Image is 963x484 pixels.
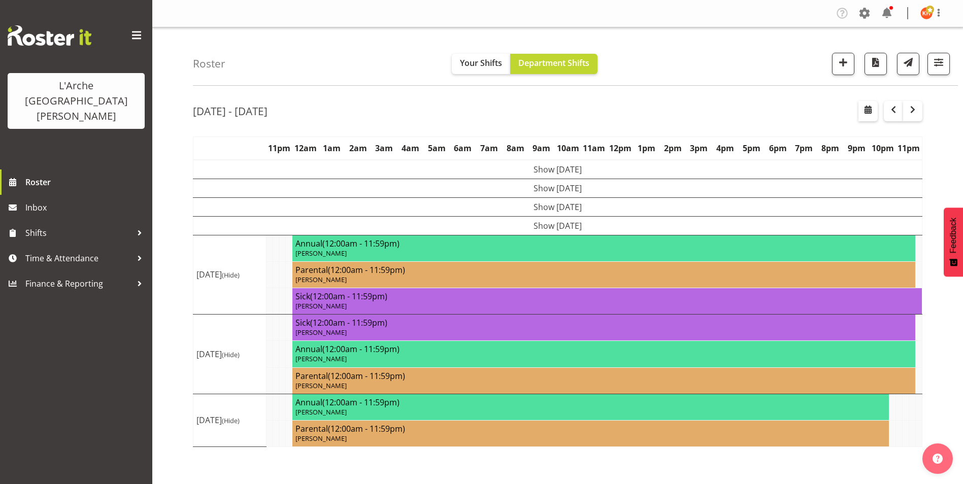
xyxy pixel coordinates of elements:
[634,136,660,160] th: 1pm
[295,344,912,354] h4: Annual
[897,53,919,75] button: Send a list of all shifts for the selected filtered period to all rostered employees.
[25,251,132,266] span: Time & Attendance
[295,371,912,381] h4: Parental
[949,218,958,253] span: Feedback
[502,136,528,160] th: 8am
[555,136,581,160] th: 10am
[310,291,387,302] span: (12:00am - 11:59pm)
[865,53,887,75] button: Download a PDF of the roster according to the set date range.
[452,54,510,74] button: Your Shifts
[193,105,268,118] h2: [DATE] - [DATE]
[460,57,502,68] span: Your Shifts
[765,136,791,160] th: 6pm
[222,350,240,359] span: (Hide)
[738,136,765,160] th: 5pm
[295,301,347,310] span: [PERSON_NAME]
[791,136,817,160] th: 7pm
[518,57,589,68] span: Department Shifts
[581,136,607,160] th: 11am
[528,136,555,160] th: 9am
[832,53,854,75] button: Add a new shift
[927,53,950,75] button: Filter Shifts
[25,200,147,215] span: Inbox
[222,416,240,425] span: (Hide)
[193,315,267,394] td: [DATE]
[295,249,347,258] span: [PERSON_NAME]
[295,381,347,390] span: [PERSON_NAME]
[25,225,132,240] span: Shifts
[295,424,886,434] h4: Parental
[476,136,503,160] th: 7am
[870,136,896,160] th: 10pm
[295,407,347,417] span: [PERSON_NAME]
[322,397,400,408] span: (12:00am - 11:59pm)
[510,54,597,74] button: Department Shifts
[295,291,919,301] h4: Sick
[933,454,943,464] img: help-xxl-2.png
[193,394,267,446] td: [DATE]
[712,136,739,160] th: 4pm
[193,216,922,235] td: Show [DATE]
[295,354,347,363] span: [PERSON_NAME]
[328,370,405,382] span: (12:00am - 11:59pm)
[8,25,91,46] img: Rosterit website logo
[222,270,240,280] span: (Hide)
[318,136,345,160] th: 1am
[295,265,912,275] h4: Parental
[920,7,933,19] img: kathryn-hunt10901.jpg
[686,136,712,160] th: 3pm
[310,317,387,328] span: (12:00am - 11:59pm)
[345,136,371,160] th: 2am
[193,179,922,197] td: Show [DATE]
[450,136,476,160] th: 6am
[322,343,400,355] span: (12:00am - 11:59pm)
[896,136,922,160] th: 11pm
[295,275,347,284] span: [PERSON_NAME]
[18,78,135,124] div: L'Arche [GEOGRAPHIC_DATA][PERSON_NAME]
[193,235,267,315] td: [DATE]
[295,238,912,249] h4: Annual
[423,136,450,160] th: 5am
[659,136,686,160] th: 2pm
[292,136,319,160] th: 12am
[295,318,912,328] h4: Sick
[817,136,844,160] th: 8pm
[322,238,400,249] span: (12:00am - 11:59pm)
[371,136,397,160] th: 3am
[607,136,634,160] th: 12pm
[328,264,405,275] span: (12:00am - 11:59pm)
[193,58,225,70] h4: Roster
[25,276,132,291] span: Finance & Reporting
[295,328,347,337] span: [PERSON_NAME]
[295,434,347,443] span: [PERSON_NAME]
[858,101,878,121] button: Select a specific date within the roster.
[295,397,886,407] h4: Annual
[193,160,922,179] td: Show [DATE]
[266,136,292,160] th: 11pm
[193,197,922,216] td: Show [DATE]
[328,423,405,434] span: (12:00am - 11:59pm)
[843,136,870,160] th: 9pm
[944,208,963,276] button: Feedback - Show survey
[25,175,147,190] span: Roster
[397,136,424,160] th: 4am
